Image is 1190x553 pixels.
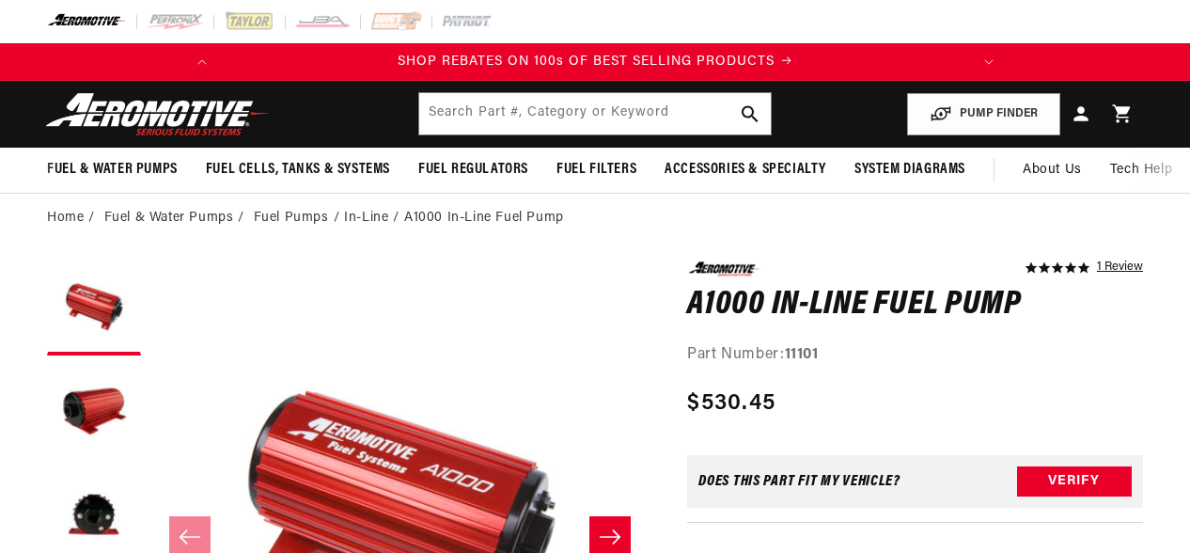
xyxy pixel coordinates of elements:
[221,52,970,72] a: SHOP REBATES ON 100s OF BEST SELLING PRODUCTS
[1009,148,1096,193] a: About Us
[183,43,221,81] button: Translation missing: en.sections.announcements.previous_announcement
[650,148,840,192] summary: Accessories & Specialty
[419,93,770,134] input: Search by Part Number, Category or Keyword
[687,343,1143,368] div: Part Number:
[785,347,819,362] strong: 11101
[47,208,1143,229] nav: breadcrumbs
[840,148,979,192] summary: System Diagrams
[1096,148,1186,193] summary: Tech Help
[542,148,650,192] summary: Fuel Filters
[398,55,775,69] span: SHOP REBATES ON 100s OF BEST SELLING PRODUCTS
[221,52,970,72] div: Announcement
[344,208,404,229] li: In-Line
[33,148,192,192] summary: Fuel & Water Pumps
[907,93,1060,135] button: PUMP FINDER
[970,43,1008,81] button: Translation missing: en.sections.announcements.next_announcement
[192,148,404,192] summary: Fuel Cells, Tanks & Systems
[47,365,141,459] button: Load image 2 in gallery view
[404,148,542,192] summary: Fuel Regulators
[665,160,826,180] span: Accessories & Specialty
[221,52,970,72] div: 1 of 2
[1097,261,1143,275] a: 1 reviews
[40,92,275,136] img: Aeromotive
[47,208,84,229] a: Home
[206,160,390,180] span: Fuel Cells, Tanks & Systems
[1023,163,1082,177] span: About Us
[47,261,141,355] button: Load image 1 in gallery view
[1017,466,1132,497] button: Verify
[254,208,329,229] a: Fuel Pumps
[418,160,528,180] span: Fuel Regulators
[729,93,771,134] button: search button
[854,160,965,180] span: System Diagrams
[404,208,564,229] li: A1000 In-Line Fuel Pump
[556,160,636,180] span: Fuel Filters
[1110,160,1172,181] span: Tech Help
[698,474,900,489] div: Does This part fit My vehicle?
[687,387,775,420] span: $530.45
[47,160,178,180] span: Fuel & Water Pumps
[687,291,1143,321] h1: A1000 In-Line Fuel Pump
[104,208,234,229] a: Fuel & Water Pumps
